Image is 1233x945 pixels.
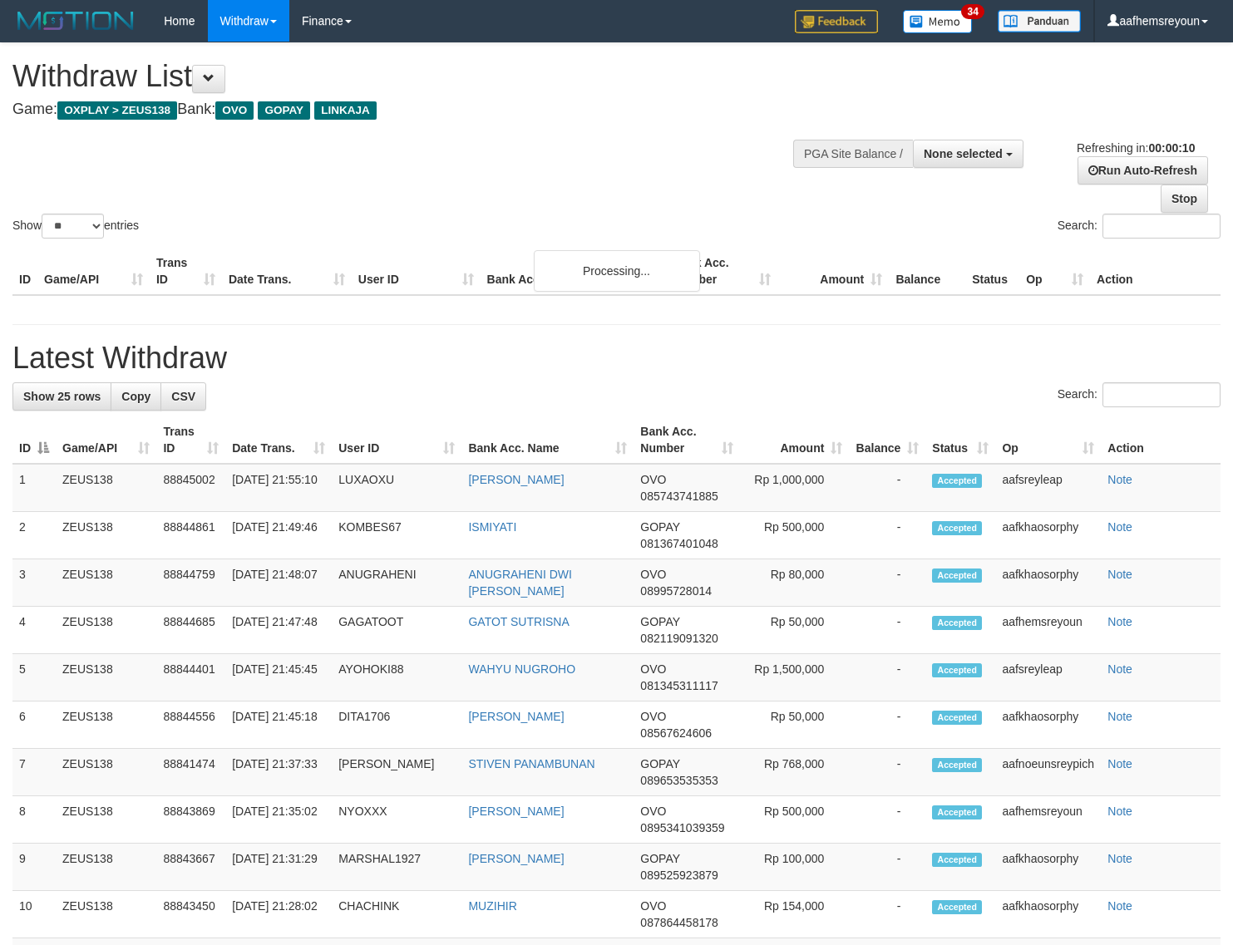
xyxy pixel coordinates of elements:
th: Status: activate to sort column ascending [925,416,995,464]
td: [DATE] 21:28:02 [225,891,332,938]
a: Note [1107,473,1132,486]
span: GOPAY [640,520,679,534]
h1: Latest Withdraw [12,342,1221,375]
a: Note [1107,568,1132,581]
td: [DATE] 21:37:33 [225,749,332,796]
th: Date Trans.: activate to sort column ascending [225,416,332,464]
td: 88844685 [156,607,225,654]
span: GOPAY [640,757,679,770]
span: None selected [924,147,1003,160]
td: Rp 1,000,000 [740,464,850,512]
td: [DATE] 21:31:29 [225,844,332,891]
td: 5 [12,654,56,701]
th: Op [1019,248,1090,295]
td: - [849,796,925,844]
span: Refreshing in: [1077,141,1195,155]
th: User ID [352,248,481,295]
td: Rp 80,000 [740,559,850,607]
td: - [849,844,925,891]
td: aafkhaosorphy [995,844,1101,891]
span: Accepted [932,758,982,772]
td: [DATE] 21:45:45 [225,654,332,701]
td: Rp 50,000 [740,607,850,654]
a: Note [1107,520,1132,534]
a: Note [1107,805,1132,818]
a: [PERSON_NAME] [468,710,564,723]
label: Search: [1058,382,1221,407]
td: 88844759 [156,559,225,607]
span: Accepted [932,616,982,630]
a: Note [1107,757,1132,770]
th: Trans ID: activate to sort column ascending [156,416,225,464]
td: 88843450 [156,891,225,938]
img: Button%20Memo.svg [903,10,973,33]
td: 2 [12,512,56,559]
td: 88843869 [156,796,225,844]
td: [DATE] 21:49:46 [225,512,332,559]
span: OVO [640,710,666,723]
td: Rp 154,000 [740,891,850,938]
td: 88845002 [156,464,225,512]
td: 7 [12,749,56,796]
a: Note [1107,852,1132,865]
td: AYOHOKI88 [332,654,461,701]
input: Search: [1102,214,1221,239]
td: Rp 1,500,000 [740,654,850,701]
button: None selected [913,140,1023,168]
td: Rp 500,000 [740,512,850,559]
span: Accepted [932,663,982,677]
span: OVO [640,473,666,486]
a: MUZIHIR [468,899,516,913]
span: Copy 082119091320 to clipboard [640,632,718,645]
span: Accepted [932,474,982,488]
td: ZEUS138 [56,749,156,796]
td: KOMBES67 [332,512,461,559]
span: Copy 089525923879 to clipboard [640,869,718,882]
th: Bank Acc. Name [481,248,667,295]
span: OVO [640,662,666,676]
a: WAHYU NUGROHO [468,662,575,676]
th: Game/API [37,248,150,295]
td: 4 [12,607,56,654]
td: aafkhaosorphy [995,891,1101,938]
th: Action [1101,416,1221,464]
span: OXPLAY > ZEUS138 [57,101,177,120]
a: ISMIYATI [468,520,516,534]
a: Run Auto-Refresh [1078,156,1208,185]
td: aafhemsreyoun [995,796,1101,844]
th: Game/API: activate to sort column ascending [56,416,156,464]
td: - [849,749,925,796]
h1: Withdraw List [12,60,806,93]
td: - [849,607,925,654]
th: User ID: activate to sort column ascending [332,416,461,464]
span: GOPAY [640,615,679,628]
span: CSV [171,390,195,403]
span: Copy 08567624606 to clipboard [640,726,712,740]
th: Amount [777,248,889,295]
td: ZEUS138 [56,844,156,891]
td: 3 [12,559,56,607]
span: OVO [640,568,666,581]
th: Amount: activate to sort column ascending [740,416,850,464]
th: Balance [889,248,965,295]
a: Stop [1161,185,1208,213]
td: ZEUS138 [56,701,156,749]
div: PGA Site Balance / [793,140,913,168]
td: [DATE] 21:47:48 [225,607,332,654]
span: Copy 089653535353 to clipboard [640,774,718,787]
span: Copy 081345311117 to clipboard [640,679,718,692]
a: Note [1107,662,1132,676]
td: aafkhaosorphy [995,512,1101,559]
span: Accepted [932,568,982,583]
a: Copy [111,382,161,411]
th: Trans ID [150,248,222,295]
label: Search: [1058,214,1221,239]
img: Feedback.jpg [795,10,878,33]
a: Show 25 rows [12,382,111,411]
th: Status [965,248,1019,295]
th: Bank Acc. Number [666,248,777,295]
td: aafsreyleap [995,654,1101,701]
span: Copy [121,390,150,403]
span: Accepted [932,711,982,725]
td: ZEUS138 [56,796,156,844]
